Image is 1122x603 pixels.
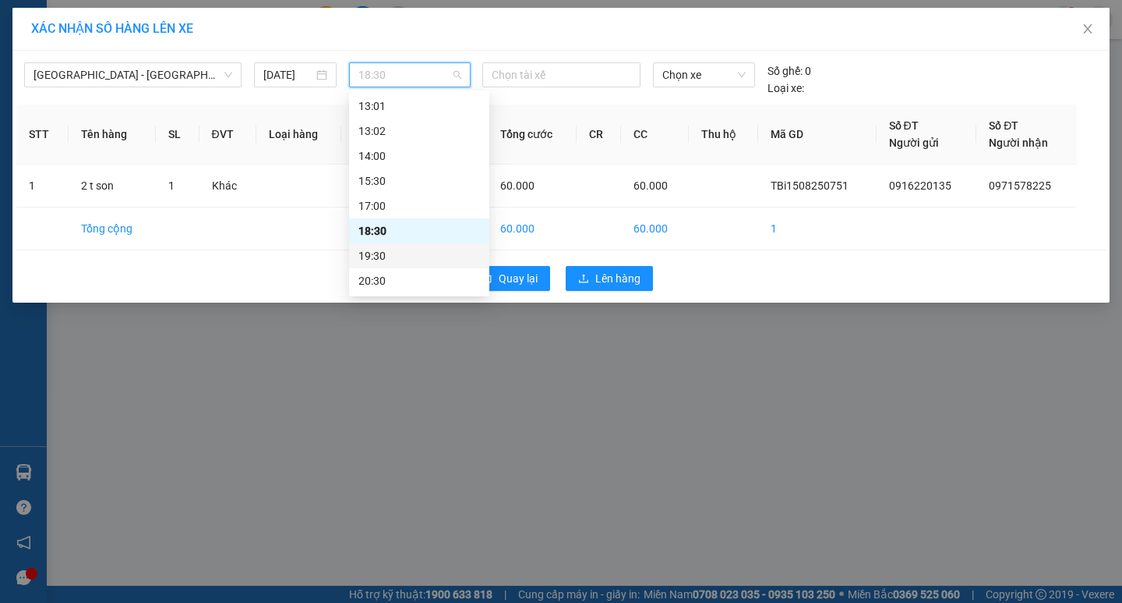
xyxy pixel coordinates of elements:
td: Khác [199,165,257,208]
span: Loại xe: [767,80,804,97]
span: TBi1508250751 [771,179,849,192]
div: 20:30 [358,272,480,289]
div: 0 [767,62,811,80]
span: - [48,105,122,119]
div: 19:30 [358,247,480,264]
span: 1 [168,179,175,192]
div: 15:30 [358,172,480,190]
span: upload [578,273,589,286]
span: close [1081,23,1094,35]
div: 18:30 [358,222,480,239]
span: Chọn xe [662,63,745,87]
th: SL [156,105,199,165]
td: 60.000 [621,208,689,250]
div: 13:01 [358,98,480,115]
span: XÁC NHẬN SỐ HÀNG LÊN XE [31,21,193,36]
span: 18:30 [358,63,461,87]
th: CR [577,105,621,165]
button: uploadLên hàng [566,266,653,291]
td: 60.000 [488,208,577,250]
input: 15/08/2025 [263,66,314,83]
div: 17:00 [358,197,480,215]
span: - [45,40,118,53]
td: Tổng cộng [69,208,157,250]
th: ĐVT [199,105,257,165]
strong: HOTLINE : [91,23,143,34]
span: VP [PERSON_NAME] - [45,56,191,98]
span: 60.000 [633,179,668,192]
span: 0916220135 [889,179,951,192]
span: 0971578225 [989,179,1051,192]
div: 13:02 [358,122,480,140]
span: Số ĐT [989,119,1018,132]
th: Ghi chú [341,105,413,165]
td: 1 [16,165,69,208]
span: Người gửi [889,137,939,149]
div: 14:00 [358,147,480,165]
th: Thu hộ [689,105,758,165]
th: Tên hàng [69,105,157,165]
th: Mã GD [758,105,877,165]
th: STT [16,105,69,165]
td: 1 [758,208,877,250]
span: Số ghế: [767,62,803,80]
span: 0971578225 [52,105,122,119]
th: Tổng cước [488,105,577,165]
span: Gửi [12,63,28,75]
th: Loại hàng [256,105,341,165]
td: 2 t son [69,165,157,208]
span: 14 [PERSON_NAME], [PERSON_NAME] [45,56,191,98]
button: Close [1066,8,1110,51]
span: Số ĐT [889,119,919,132]
button: rollbackQuay lại [469,266,550,291]
span: 0916220135 [49,40,118,53]
span: Lên hàng [595,270,640,287]
span: 60.000 [500,179,535,192]
span: Quay lại [499,270,538,287]
strong: CÔNG TY VẬN TẢI ĐỨC TRƯỞNG [34,9,201,20]
th: CC [621,105,689,165]
span: Hà Nội - Thái Thụy (45 chỗ) [34,63,232,87]
span: Người nhận [989,137,1048,149]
